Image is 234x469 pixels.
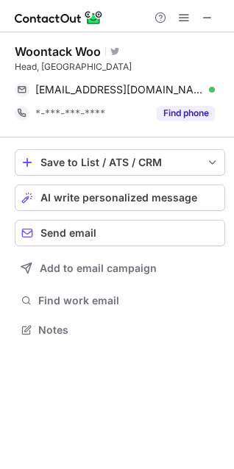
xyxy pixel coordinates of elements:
[15,9,103,26] img: ContactOut v5.3.10
[40,192,197,204] span: AI write personalized message
[40,227,96,239] span: Send email
[15,149,225,176] button: save-profile-one-click
[15,320,225,340] button: Notes
[38,323,219,337] span: Notes
[15,185,225,211] button: AI write personalized message
[15,60,225,74] div: Head, [GEOGRAPHIC_DATA]
[157,106,215,121] button: Reveal Button
[40,157,199,168] div: Save to List / ATS / CRM
[15,44,101,59] div: Woontack Woo
[15,255,225,282] button: Add to email campaign
[15,220,225,246] button: Send email
[15,290,225,311] button: Find work email
[35,83,204,96] span: [EMAIL_ADDRESS][DOMAIN_NAME]
[40,262,157,274] span: Add to email campaign
[38,294,219,307] span: Find work email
